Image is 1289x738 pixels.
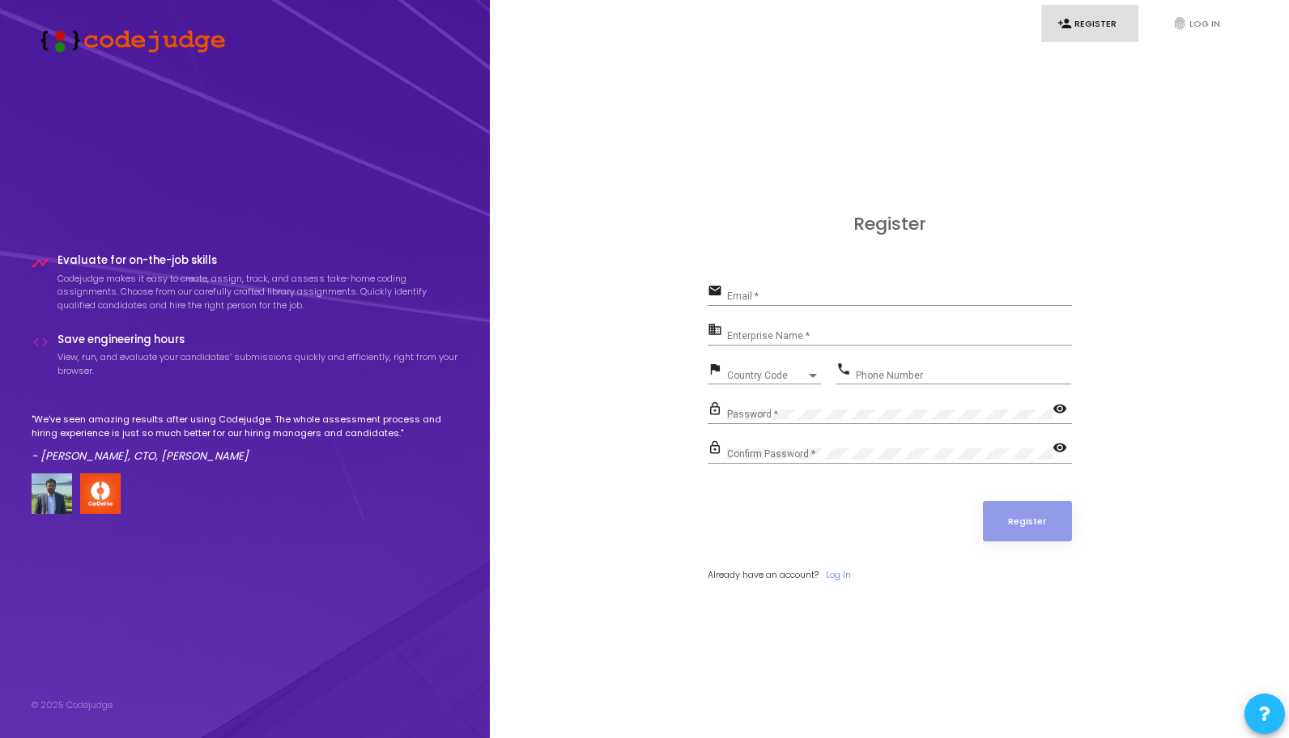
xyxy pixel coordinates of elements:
[32,448,249,464] em: - [PERSON_NAME], CTO, [PERSON_NAME]
[727,371,806,380] span: Country Code
[1172,16,1187,31] i: fingerprint
[1156,5,1253,43] a: fingerprintLog In
[708,439,727,459] mat-icon: lock_outline
[727,330,1072,341] input: Enterprise Name
[57,272,459,312] p: Codejudge makes it easy to create, assign, track, and assess take-home coding assignments. Choose...
[57,333,459,346] h4: Save engineering hours
[856,370,1071,381] input: Phone Number
[708,214,1072,235] h3: Register
[32,254,49,272] i: timeline
[708,321,727,341] mat-icon: business
[32,698,113,712] div: © 2025 Codejudge
[1041,5,1138,43] a: person_addRegister
[826,568,851,582] a: Log In
[708,568,819,581] span: Already have an account?
[727,291,1072,302] input: Email
[708,401,727,420] mat-icon: lock_outline
[708,282,727,302] mat-icon: email
[836,361,856,380] mat-icon: phone
[57,350,459,377] p: View, run, and evaluate your candidates’ submissions quickly and efficiently, right from your bro...
[1053,401,1072,420] mat-icon: visibility
[32,413,459,439] p: "We've seen amazing results after using Codejudge. The whole assessment process and hiring experi...
[1057,16,1072,31] i: person_add
[32,333,49,351] i: code
[983,501,1072,541] button: Register
[57,254,459,267] h4: Evaluate for on-the-job skills
[80,473,121,514] img: company-logo
[708,361,727,380] mat-icon: flag
[1053,439,1072,459] mat-icon: visibility
[32,473,72,514] img: user image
